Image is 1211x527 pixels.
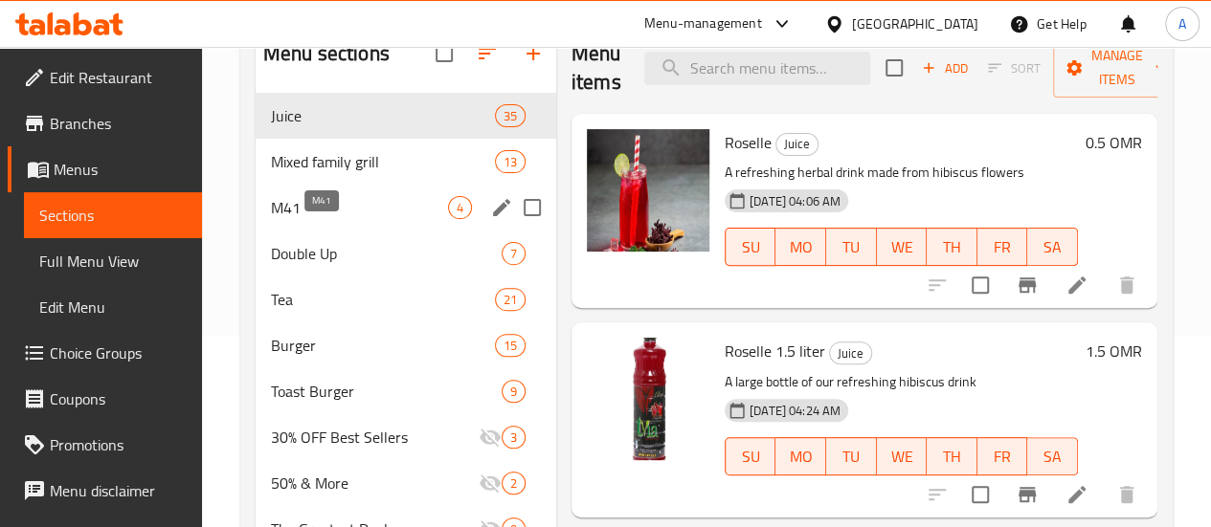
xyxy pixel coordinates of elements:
div: Mixed family grill13 [256,139,556,185]
span: 21 [496,291,525,309]
span: 2 [503,474,525,493]
span: TH [934,233,970,261]
p: A refreshing herbal drink made from hibiscus flowers [725,161,1078,185]
span: SU [733,233,769,261]
div: Toast Burger9 [256,368,556,414]
div: [GEOGRAPHIC_DATA] [852,13,978,34]
h2: Menu items [572,39,621,97]
span: 13 [496,153,525,171]
span: Menu disclaimer [50,479,187,502]
span: Roselle [725,128,772,157]
span: SA [1035,443,1070,471]
button: SA [1027,437,1078,475]
button: TH [927,228,977,266]
span: TH [934,443,970,471]
span: [DATE] 04:24 AM [742,402,848,420]
span: Promotions [50,433,187,456]
input: search [644,52,870,85]
span: Edit Restaurant [50,66,187,89]
div: items [495,288,526,311]
h6: 1.5 OMR [1086,338,1142,364]
button: SU [725,228,776,266]
div: items [495,334,526,357]
div: Juice [271,104,495,127]
button: FR [977,228,1028,266]
span: Sort sections [464,31,510,77]
div: 30% OFF Best Sellers [271,426,479,449]
svg: Inactive section [479,426,502,449]
span: Full Menu View [39,250,187,273]
div: Juice [775,133,819,156]
span: Choice Groups [50,341,187,364]
span: TU [834,233,869,261]
span: Coupons [50,387,187,410]
button: SA [1027,228,1078,266]
div: Burger15 [256,322,556,368]
span: WE [885,233,920,261]
a: Branches [8,100,202,146]
span: SU [733,443,769,471]
a: Sections [24,192,202,238]
a: Edit Restaurant [8,55,202,100]
span: Mixed family grill [271,150,495,173]
span: Manage items [1068,44,1166,92]
div: Juice35 [256,93,556,139]
div: items [502,242,526,265]
div: Double Up [271,242,502,265]
span: 50% & More [271,472,479,494]
p: A large bottle of our refreshing hibiscus drink [725,370,1078,394]
button: Manage items [1053,38,1181,98]
h6: 0.5 OMR [1086,129,1142,156]
div: Juice [829,341,872,364]
button: FR [977,437,1028,475]
a: Promotions [8,422,202,468]
button: WE [877,228,928,266]
button: MO [775,228,826,266]
img: Roselle 1.5 liter [587,338,709,460]
a: Menu disclaimer [8,468,202,514]
button: edit [487,193,516,222]
a: Choice Groups [8,330,202,376]
span: FR [985,233,1020,261]
div: items [495,104,526,127]
span: 35 [496,107,525,125]
span: 4 [449,199,471,217]
span: Menus [54,158,187,181]
span: 7 [503,245,525,263]
span: A [1178,13,1186,34]
span: MO [783,233,819,261]
span: TU [834,443,869,471]
img: Roselle [587,129,709,252]
span: Juice [776,133,818,155]
span: Tea [271,288,495,311]
button: Branch-specific-item [1004,472,1050,517]
a: Coupons [8,376,202,422]
button: TH [927,437,977,475]
span: SA [1035,233,1070,261]
span: Select section first [976,54,1053,83]
h2: Menu sections [263,39,390,68]
a: Edit menu item [1065,483,1088,506]
div: M414edit [256,185,556,231]
span: Burger [271,334,495,357]
span: M41 [271,196,448,219]
span: Sections [39,204,187,227]
span: Select all sections [424,33,464,74]
span: Edit Menu [39,296,187,318]
div: items [448,196,472,219]
div: Tea21 [256,276,556,322]
svg: Inactive section [479,472,502,494]
span: Select section [874,48,914,88]
span: FR [985,443,1020,471]
span: Toast Burger [271,380,502,403]
button: Branch-specific-item [1004,262,1050,308]
button: TU [826,437,877,475]
button: TU [826,228,877,266]
span: 9 [503,383,525,401]
span: Add [919,57,971,79]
